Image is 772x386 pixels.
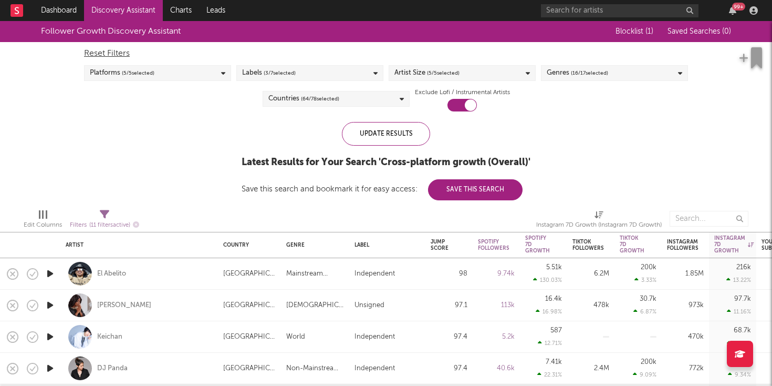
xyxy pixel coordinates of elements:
[268,93,339,105] div: Countries
[97,301,151,310] a: [PERSON_NAME]
[242,67,296,79] div: Labels
[478,331,515,343] div: 5.2k
[641,264,656,271] div: 200k
[640,296,656,302] div: 30.7k
[734,296,751,302] div: 97.7k
[286,362,344,375] div: Non-Mainstream Electronic
[667,239,698,251] div: Instagram Followers
[223,362,276,375] div: [GEOGRAPHIC_DATA]
[223,242,270,248] div: Country
[667,331,704,343] div: 470k
[729,6,736,15] button: 99+
[536,219,662,231] div: Instagram 7D Growth (Instagram 7D Growth)
[732,3,745,11] div: 99 +
[536,308,562,315] div: 16.98 %
[286,242,339,248] div: Genre
[301,93,339,105] span: ( 64 / 78 selected)
[478,299,515,312] div: 113k
[242,185,523,193] div: Save this search and bookmark it for easy access:
[541,4,698,17] input: Search for artists
[478,362,515,375] div: 40.6k
[537,371,562,378] div: 22.31 %
[97,332,122,342] a: Keichan
[223,299,276,312] div: [GEOGRAPHIC_DATA]
[428,179,523,200] button: Save This Search
[354,268,395,280] div: Independent
[670,211,748,227] input: Search...
[431,299,467,312] div: 97.1
[726,277,751,283] div: 13.22 %
[342,122,430,146] div: Update Results
[633,308,656,315] div: 6.87 %
[633,371,656,378] div: 9.09 %
[223,268,276,280] div: [GEOGRAPHIC_DATA]
[41,25,181,38] div: Follower Growth Discovery Assistant
[70,206,139,236] div: Filters(11 filters active)
[66,242,207,248] div: Artist
[620,235,644,254] div: Tiktok 7D Growth
[97,269,126,279] a: El Abelito
[572,299,609,312] div: 478k
[727,308,751,315] div: 11.16 %
[645,28,653,35] span: ( 1 )
[536,206,662,236] div: Instagram 7D Growth (Instagram 7D Growth)
[415,86,510,99] label: Exclude Lofi / Instrumental Artists
[354,242,415,248] div: Label
[547,67,608,79] div: Genres
[736,264,751,271] div: 216k
[667,28,731,35] span: Saved Searches
[572,362,609,375] div: 2.4M
[667,299,704,312] div: 973k
[431,331,467,343] div: 97.4
[84,47,688,60] div: Reset Filters
[533,277,562,283] div: 130.03 %
[89,222,130,228] span: ( 11 filters active)
[97,364,128,373] a: DJ Panda
[478,268,515,280] div: 9.74k
[431,268,467,280] div: 98
[667,268,704,280] div: 1.85M
[478,239,509,251] div: Spotify Followers
[24,219,62,231] div: Edit Columns
[122,67,154,79] span: ( 5 / 5 selected)
[572,239,604,251] div: Tiktok Followers
[427,67,460,79] span: ( 5 / 5 selected)
[242,156,530,169] div: Latest Results for Your Search ' Cross-platform growth (Overall) '
[525,235,550,254] div: Spotify 7D Growth
[667,362,704,375] div: 772k
[354,362,395,375] div: Independent
[286,331,305,343] div: World
[286,268,344,280] div: Mainstream Electronic
[223,331,276,343] div: [GEOGRAPHIC_DATA]
[550,327,562,334] div: 587
[714,235,754,254] div: Instagram 7D Growth
[394,67,460,79] div: Artist Size
[641,359,656,365] div: 200k
[664,27,731,36] button: Saved Searches (0)
[431,362,467,375] div: 97.4
[354,299,384,312] div: Unsigned
[24,206,62,236] div: Edit Columns
[634,277,656,283] div: 3.33 %
[546,359,562,365] div: 7.41k
[722,28,731,35] span: ( 0 )
[538,340,562,347] div: 12.71 %
[546,264,562,271] div: 5.51k
[70,219,139,232] div: Filters
[728,371,751,378] div: 9.34 %
[264,67,296,79] span: ( 3 / 7 selected)
[431,239,452,251] div: Jump Score
[734,327,751,334] div: 68.7k
[572,268,609,280] div: 6.2M
[545,296,562,302] div: 16.4k
[354,331,395,343] div: Independent
[615,28,653,35] span: Blocklist
[286,299,344,312] div: [DEMOGRAPHIC_DATA]
[571,67,608,79] span: ( 16 / 17 selected)
[90,67,154,79] div: Platforms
